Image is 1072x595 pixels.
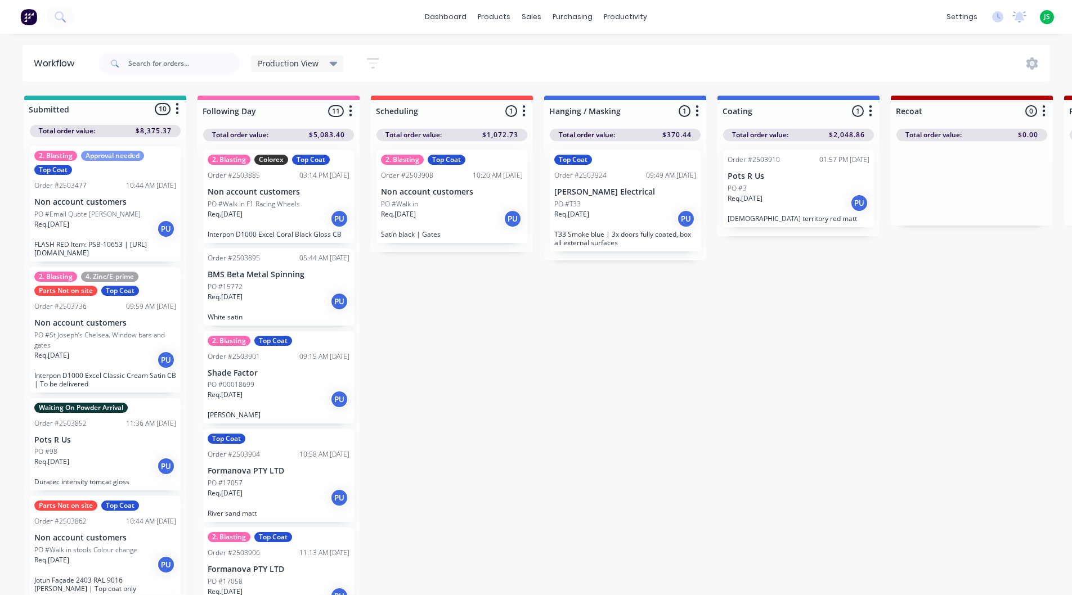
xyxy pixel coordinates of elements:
div: 2. BlastingTop CoatOrder #250390109:15 AM [DATE]Shade FactorPO #00018699Req.[DATE]PU[PERSON_NAME] [203,331,354,424]
div: Colorex [254,155,288,165]
p: Req. [DATE] [728,193,762,204]
div: 11:13 AM [DATE] [299,548,349,558]
p: Req. [DATE] [208,292,243,302]
p: T33 Smoke blue | 3x doors fully coated, box all external surfaces [554,230,696,247]
div: Waiting On Powder ArrivalOrder #250385211:36 AM [DATE]Pots R UsPO #98Req.[DATE]PUDuratec intensit... [30,398,181,491]
div: Top Coat [101,286,139,296]
div: Order #2503910 [728,155,780,165]
p: Req. [DATE] [554,209,589,219]
p: PO #Walk in [381,199,418,209]
span: $8,375.37 [136,126,172,136]
div: 2. Blasting [381,155,424,165]
span: Total order value: [559,130,615,140]
div: products [472,8,516,25]
div: PU [504,210,522,228]
span: JS [1044,12,1050,22]
div: purchasing [547,8,598,25]
div: 01:57 PM [DATE] [819,155,869,165]
p: PO #St Joseph’s Chelsea. Window bars and gates [34,330,176,350]
div: Order #2503908 [381,170,433,181]
div: Order #2503862 [34,516,87,526]
div: Order #2503901 [208,351,260,362]
div: 10:20 AM [DATE] [473,170,523,181]
p: River sand matt [208,509,349,517]
p: Satin black | Gates [381,230,523,238]
p: Shade Factor [208,368,349,378]
div: Order #250389505:44 AM [DATE]BMS Beta Metal SpinningPO #15772Req.[DATE]PUWhite satin [203,249,354,326]
span: Production View [258,57,319,69]
div: Top Coat [208,434,245,444]
p: Req. [DATE] [34,350,69,360]
p: Formanova PTY LTD [208,565,349,574]
div: Top Coat [254,336,292,346]
div: Order #2503924 [554,170,607,181]
p: Pots R Us [34,435,176,445]
div: 2. Blasting [34,272,77,282]
div: 2. BlastingColorexTop CoatOrder #250388503:14 PM [DATE]Non account customersPO #Walk in F1 Racing... [203,150,354,243]
div: Order #2503885 [208,170,260,181]
p: Req. [DATE] [34,555,69,565]
div: Top Coat [554,155,592,165]
p: Jotun Façade 2403 RAL 9016 [PERSON_NAME] | Top coat only [34,576,176,593]
div: Parts Not on site [34,501,97,511]
div: 2. Blasting [208,155,250,165]
div: Workflow [34,57,80,70]
div: Waiting On Powder Arrival [34,403,128,413]
div: 2. BlastingTop CoatOrder #250390810:20 AM [DATE]Non account customersPO #Walk inReq.[DATE]PUSatin... [376,150,527,243]
div: 2. Blasting4. Zinc/E-primeParts Not on siteTop CoatOrder #250373609:59 AM [DATE]Non account custo... [30,267,181,393]
p: White satin [208,313,349,321]
div: productivity [598,8,653,25]
div: 2. Blasting [208,336,250,346]
span: $2,048.86 [829,130,865,140]
div: 2. Blasting [208,532,250,542]
p: PO #3 [728,183,747,193]
div: Order #2503736 [34,301,87,312]
div: Order #2503852 [34,418,87,429]
p: Req. [DATE] [208,390,243,400]
div: 09:59 AM [DATE] [126,301,176,312]
span: Total order value: [385,130,442,140]
img: Factory [20,8,37,25]
div: PU [157,457,175,475]
div: settings [941,8,983,25]
span: Total order value: [905,130,962,140]
p: Non account customers [381,187,523,197]
div: PU [157,351,175,369]
p: Non account customers [34,318,176,328]
p: Req. [DATE] [34,457,69,467]
div: Order #2503477 [34,181,87,191]
p: Pots R Us [728,172,869,181]
div: PU [157,556,175,574]
div: 09:49 AM [DATE] [646,170,696,181]
div: Top CoatOrder #250390410:58 AM [DATE]Formanova PTY LTDPO #17057Req.[DATE]PURiver sand matt [203,429,354,522]
span: $5,083.40 [309,130,345,140]
div: 05:44 AM [DATE] [299,253,349,263]
p: Req. [DATE] [381,209,416,219]
p: BMS Beta Metal Spinning [208,270,349,280]
div: Approval needed [81,151,144,161]
p: PO #17058 [208,576,243,587]
a: dashboard [419,8,472,25]
div: 03:14 PM [DATE] [299,170,349,181]
div: PU [330,292,348,310]
div: PU [850,194,868,212]
div: Top Coat [34,165,72,175]
div: 10:44 AM [DATE] [126,181,176,191]
span: $0.00 [1018,130,1038,140]
p: [PERSON_NAME] Electrical [554,187,696,197]
div: Top Coat [428,155,465,165]
p: Req. [DATE] [208,209,243,219]
p: PO #00018699 [208,380,254,390]
p: Req. [DATE] [208,488,243,498]
p: Interpon D1000 Excel Coral Black Gloss CB [208,230,349,238]
div: 09:15 AM [DATE] [299,351,349,362]
div: Top Coat [101,501,139,511]
div: 10:58 AM [DATE] [299,449,349,459]
span: $370.44 [662,130,692,140]
span: Total order value: [212,130,268,140]
p: PO #Email Quote [PERSON_NAME] [34,209,141,219]
p: PO #15772 [208,282,243,292]
p: FLASH RED Item: PSB-10653 | [URL][DOMAIN_NAME] [34,240,176,257]
div: 2. BlastingApproval neededTop CoatOrder #250347710:44 AM [DATE]Non account customersPO #Email Quo... [30,146,181,262]
div: PU [330,390,348,408]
